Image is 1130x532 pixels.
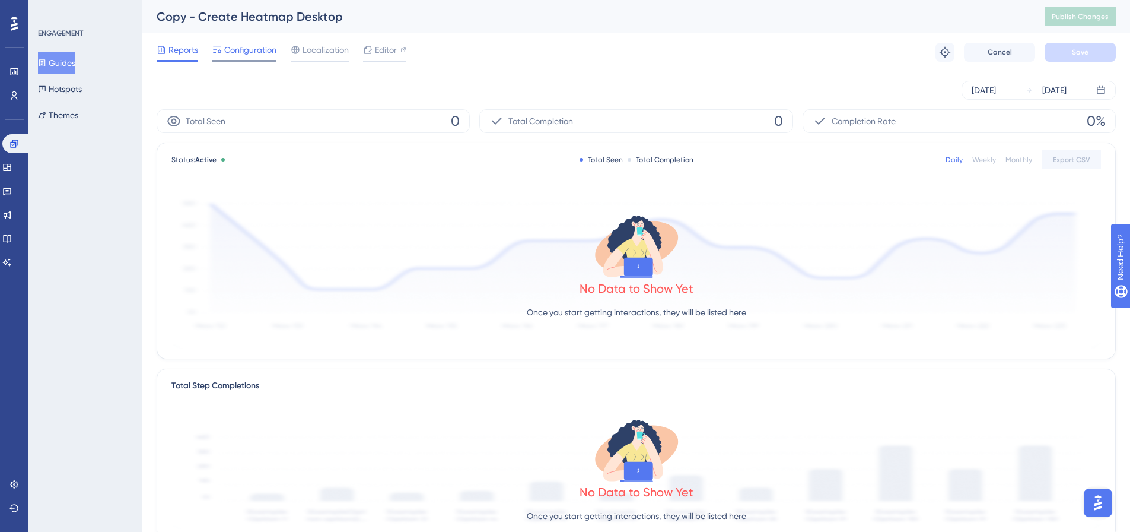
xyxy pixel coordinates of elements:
[38,28,83,38] div: ENGAGEMENT
[1080,485,1116,521] iframe: UserGuiding AI Assistant Launcher
[580,155,623,164] div: Total Seen
[1042,83,1067,97] div: [DATE]
[171,379,259,393] div: Total Step Completions
[972,155,996,164] div: Weekly
[832,114,896,128] span: Completion Rate
[1042,150,1101,169] button: Export CSV
[38,52,75,74] button: Guides
[508,114,573,128] span: Total Completion
[1087,112,1106,131] span: 0%
[28,3,74,17] span: Need Help?
[964,43,1035,62] button: Cancel
[451,112,460,131] span: 0
[1052,12,1109,21] span: Publish Changes
[224,43,276,57] span: Configuration
[972,83,996,97] div: [DATE]
[38,104,78,126] button: Themes
[1045,43,1116,62] button: Save
[580,484,693,501] div: No Data to Show Yet
[303,43,349,57] span: Localization
[157,8,1015,25] div: Copy - Create Heatmap Desktop
[171,155,217,164] span: Status:
[186,114,225,128] span: Total Seen
[628,155,693,164] div: Total Completion
[38,78,82,100] button: Hotspots
[988,47,1012,57] span: Cancel
[1072,47,1088,57] span: Save
[946,155,963,164] div: Daily
[1005,155,1032,164] div: Monthly
[527,509,746,523] p: Once you start getting interactions, they will be listed here
[168,43,198,57] span: Reports
[1053,155,1090,164] span: Export CSV
[375,43,397,57] span: Editor
[774,112,783,131] span: 0
[527,305,746,319] p: Once you start getting interactions, they will be listed here
[580,280,693,297] div: No Data to Show Yet
[1045,7,1116,26] button: Publish Changes
[195,156,217,164] span: Active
